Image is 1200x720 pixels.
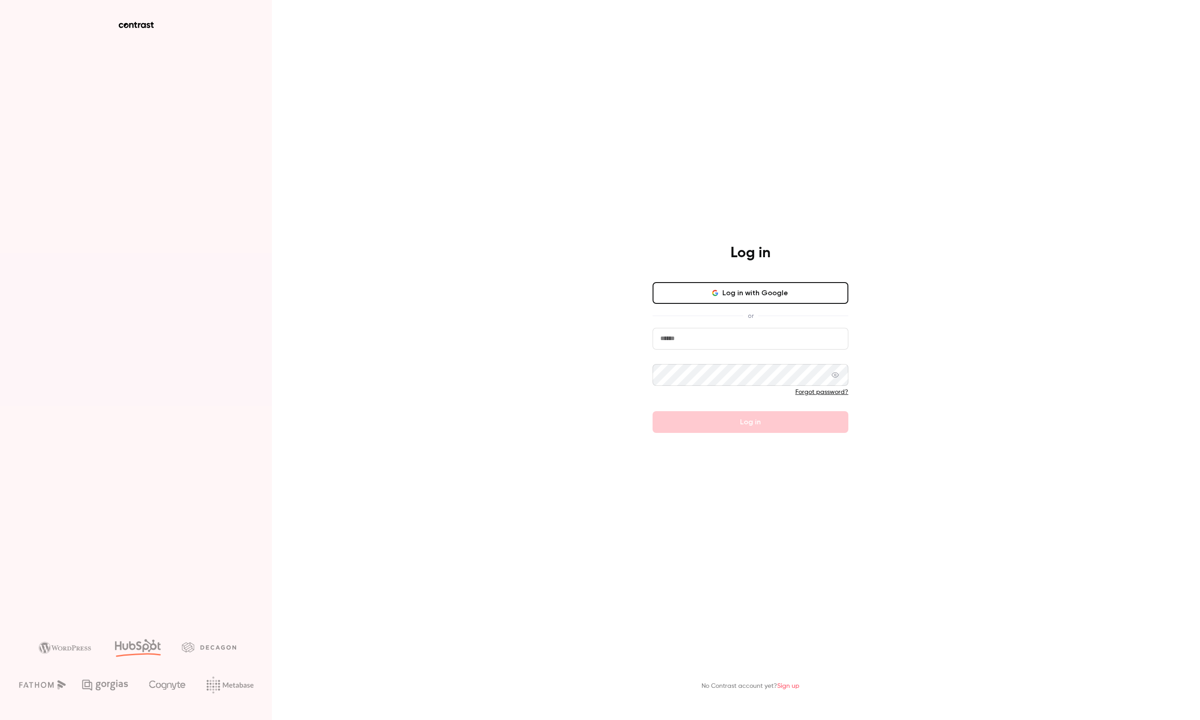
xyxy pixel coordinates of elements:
[702,682,799,691] p: No Contrast account yet?
[743,311,758,321] span: or
[182,642,236,652] img: decagon
[653,282,848,304] button: Log in with Google
[795,389,848,395] a: Forgot password?
[777,683,799,689] a: Sign up
[731,244,770,262] h4: Log in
